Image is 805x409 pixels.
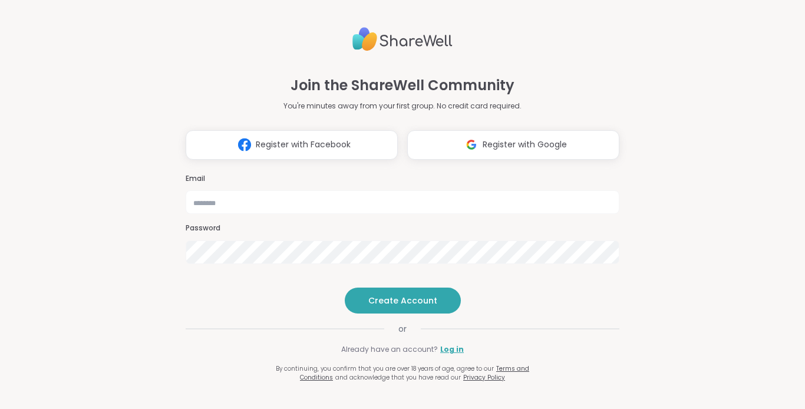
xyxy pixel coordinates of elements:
h3: Email [186,174,619,184]
h3: Password [186,223,619,233]
button: Register with Google [407,130,619,160]
span: Register with Facebook [256,138,351,151]
span: and acknowledge that you have read our [335,373,461,382]
img: ShareWell Logo [352,22,453,56]
span: or [384,323,421,335]
button: Create Account [345,288,461,314]
span: By continuing, you confirm that you are over 18 years of age, agree to our [276,364,494,373]
h1: Join the ShareWell Community [291,75,514,96]
a: Terms and Conditions [300,364,529,382]
span: Register with Google [483,138,567,151]
p: You're minutes away from your first group. No credit card required. [283,101,522,111]
img: ShareWell Logomark [233,134,256,156]
span: Already have an account? [341,344,438,355]
a: Privacy Policy [463,373,505,382]
img: ShareWell Logomark [460,134,483,156]
a: Log in [440,344,464,355]
span: Create Account [368,295,437,306]
button: Register with Facebook [186,130,398,160]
